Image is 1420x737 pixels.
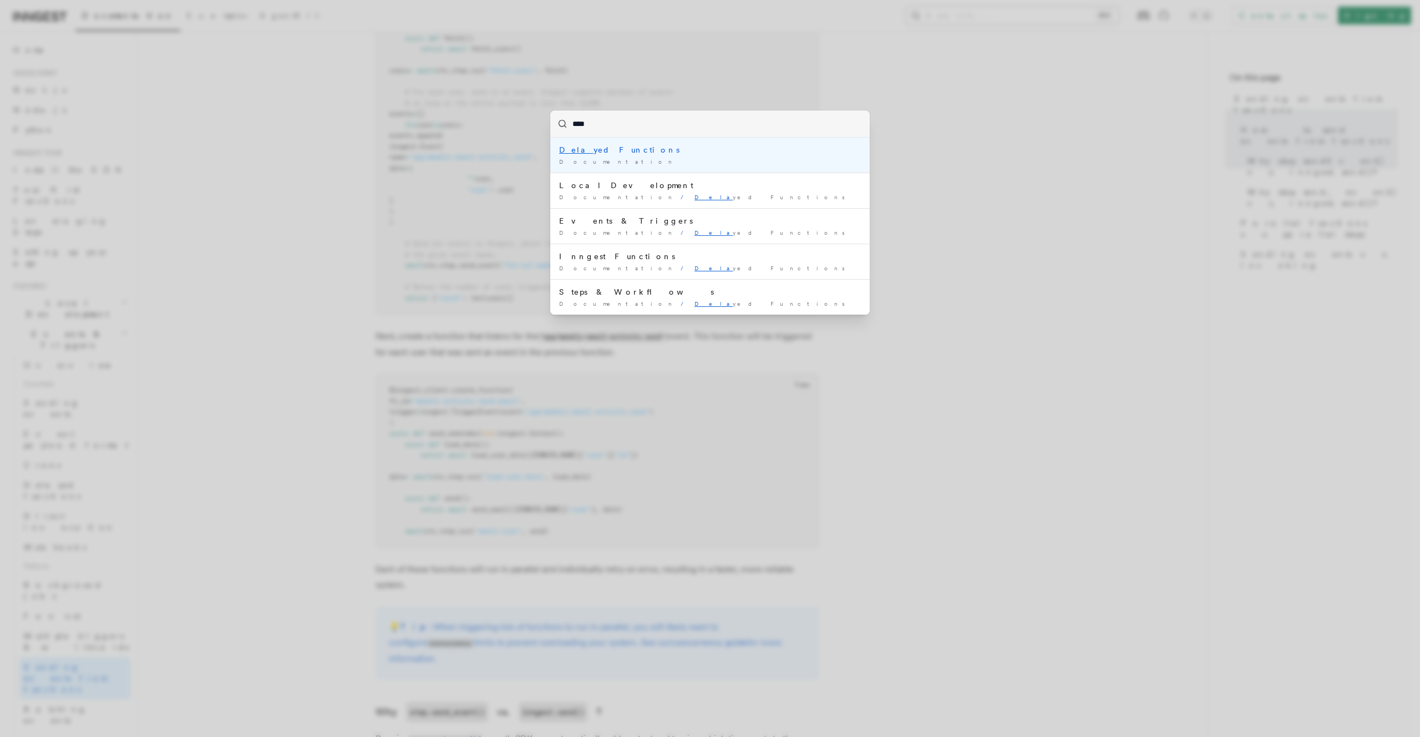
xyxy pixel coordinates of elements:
[559,286,861,297] div: Steps & Workflows
[694,300,733,307] mark: Dela
[559,300,676,307] span: Documentation
[681,300,690,307] span: /
[559,144,861,155] div: yed Functions
[559,158,676,165] span: Documentation
[694,194,851,200] span: yed Functions
[559,229,676,236] span: Documentation
[559,145,594,154] mark: Dela
[559,251,861,262] div: Inngest Functions
[681,194,690,200] span: /
[694,300,851,307] span: yed Functions
[694,265,851,271] span: yed Functions
[694,194,733,200] mark: Dela
[559,194,676,200] span: Documentation
[694,265,733,271] mark: Dela
[681,229,690,236] span: /
[681,265,690,271] span: /
[694,229,851,236] span: yed Functions
[559,215,861,226] div: Events & Triggers
[559,265,676,271] span: Documentation
[694,229,733,236] mark: Dela
[559,180,861,191] div: Local Development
